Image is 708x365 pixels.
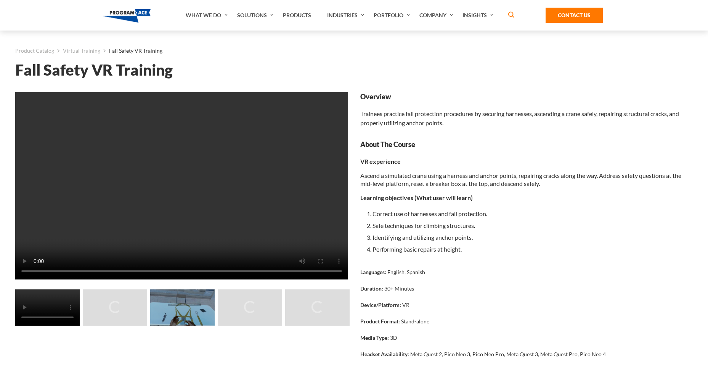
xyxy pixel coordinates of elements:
[401,317,429,325] p: Stand-alone
[360,302,401,308] strong: Device/Platform:
[372,243,693,255] li: Performing basic repairs at height.
[100,46,162,56] li: Fall Safety VR Training
[15,46,693,56] nav: breadcrumb
[150,289,215,326] img: Fall Safety VR Training - Preview 2
[384,284,414,292] p: 30+ Minutes
[372,220,693,231] li: Safe techniques for climbing structures.
[360,194,693,202] p: Learning objectives (What user will learn)
[372,231,693,243] li: Identifying and utilizing anchor points.
[360,334,389,341] strong: Media Type:
[360,140,693,149] strong: About The Course
[15,63,693,77] h1: Fall Safety VR Training
[360,157,693,165] p: VR experience
[360,92,693,128] div: Trainees practice fall protection procedures by securing harnesses, ascending a crane safely, rep...
[360,171,693,187] p: Ascend a simulated crane using a harness and anchor points, repairing cracks along the way. Addre...
[410,350,606,358] p: Meta Quest 2, Pico Neo 3, Pico Neo Pro, Meta Quest 3, Meta Quest Pro, Pico Neo 4
[360,318,400,325] strong: Product Format:
[360,285,383,292] strong: Duration:
[63,46,100,56] a: Virtual Training
[360,269,386,275] strong: Languages:
[390,334,397,342] p: 3D
[103,9,151,23] img: Program-Ace
[15,46,54,56] a: Product Catalog
[546,8,603,23] a: Contact Us
[372,208,693,220] li: Correct use of harnesses and fall protection.
[387,268,425,276] p: English, Spanish
[360,351,409,357] strong: Headset Availability:
[360,92,693,102] strong: Overview
[402,301,409,309] p: VR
